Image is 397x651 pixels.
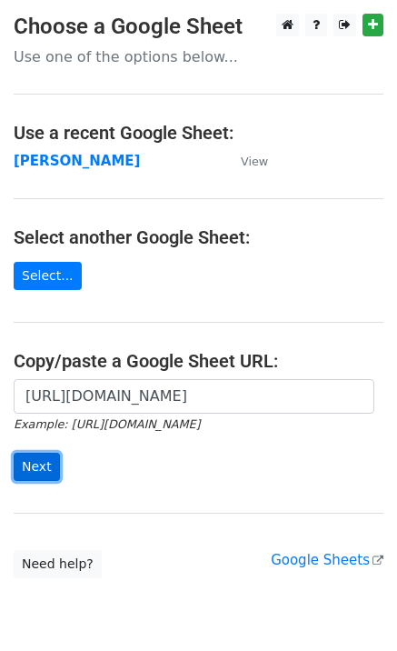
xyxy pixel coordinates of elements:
a: Google Sheets [271,552,383,568]
input: Next [14,453,60,481]
a: View [223,153,268,169]
a: Select... [14,262,82,290]
small: Example: [URL][DOMAIN_NAME] [14,417,200,431]
h4: Copy/paste a Google Sheet URL: [14,350,383,372]
small: View [241,155,268,168]
input: Paste your Google Sheet URL here [14,379,374,414]
a: [PERSON_NAME] [14,153,140,169]
a: Need help? [14,550,102,578]
h4: Select another Google Sheet: [14,226,383,248]
h4: Use a recent Google Sheet: [14,122,383,144]
h3: Choose a Google Sheet [14,14,383,40]
p: Use one of the options below... [14,47,383,66]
